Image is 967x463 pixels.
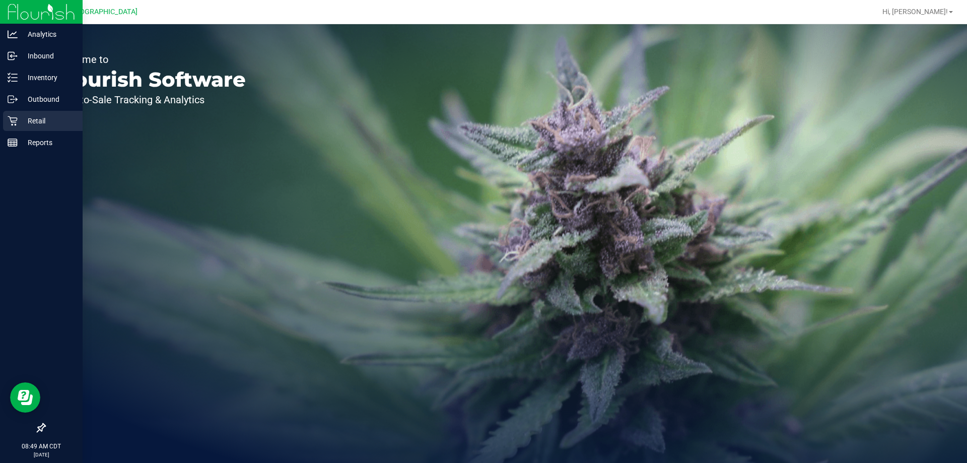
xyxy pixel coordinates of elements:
[54,54,246,64] p: Welcome to
[18,28,78,40] p: Analytics
[882,8,948,16] span: Hi, [PERSON_NAME]!
[18,115,78,127] p: Retail
[18,50,78,62] p: Inbound
[54,95,246,105] p: Seed-to-Sale Tracking & Analytics
[18,137,78,149] p: Reports
[5,451,78,458] p: [DATE]
[8,116,18,126] inline-svg: Retail
[18,93,78,105] p: Outbound
[10,382,40,413] iframe: Resource center
[5,442,78,451] p: 08:49 AM CDT
[68,8,137,16] span: [GEOGRAPHIC_DATA]
[8,29,18,39] inline-svg: Analytics
[8,94,18,104] inline-svg: Outbound
[8,51,18,61] inline-svg: Inbound
[18,72,78,84] p: Inventory
[8,138,18,148] inline-svg: Reports
[8,73,18,83] inline-svg: Inventory
[54,70,246,90] p: Flourish Software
